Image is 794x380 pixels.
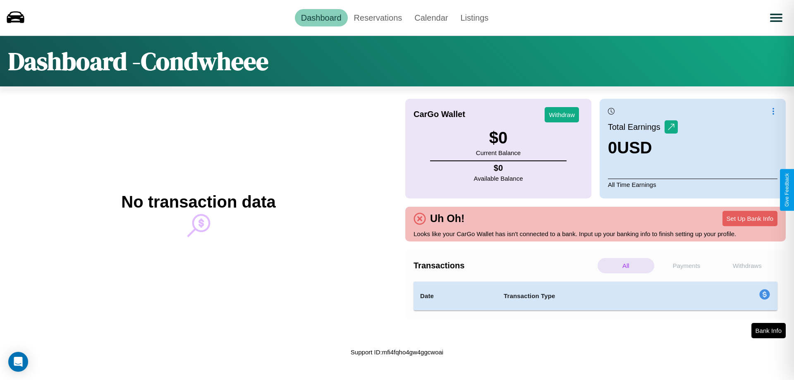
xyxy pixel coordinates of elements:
[784,173,790,207] div: Give Feedback
[719,258,775,273] p: Withdraws
[121,193,275,211] h2: No transaction data
[474,173,523,184] p: Available Balance
[608,139,678,157] h3: 0 USD
[414,261,595,270] h4: Transactions
[414,110,465,119] h4: CarGo Wallet
[474,163,523,173] h4: $ 0
[476,129,521,147] h3: $ 0
[295,9,348,26] a: Dashboard
[722,211,777,226] button: Set Up Bank Info
[608,179,777,190] p: All Time Earnings
[504,291,691,301] h4: Transaction Type
[765,6,788,29] button: Open menu
[414,228,777,239] p: Looks like your CarGo Wallet has isn't connected to a bank. Input up your banking info to finish ...
[420,291,490,301] h4: Date
[476,147,521,158] p: Current Balance
[414,282,777,311] table: simple table
[658,258,715,273] p: Payments
[351,347,443,358] p: Support ID: mfi4fqho4gw4ggcwoai
[598,258,654,273] p: All
[8,352,28,372] div: Open Intercom Messenger
[8,44,268,78] h1: Dashboard - Condwheee
[426,213,469,225] h4: Uh Oh!
[608,119,665,134] p: Total Earnings
[545,107,579,122] button: Withdraw
[408,9,454,26] a: Calendar
[348,9,409,26] a: Reservations
[454,9,495,26] a: Listings
[751,323,786,338] button: Bank Info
